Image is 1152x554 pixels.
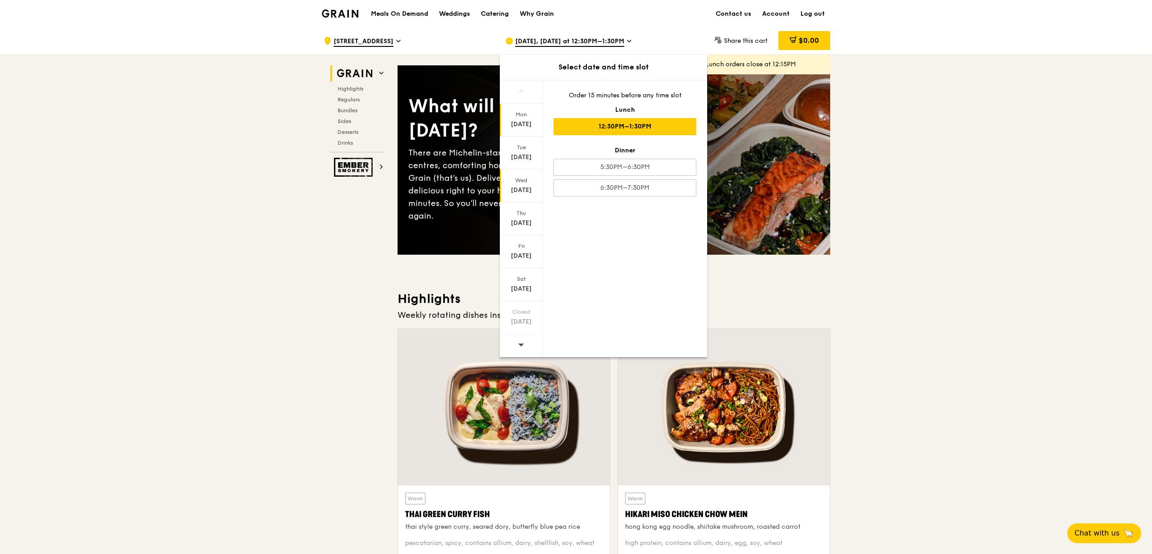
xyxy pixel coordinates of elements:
img: Ember Smokery web logo [334,158,375,177]
div: Sat [501,275,541,283]
div: Weddings [439,0,470,27]
a: Why Grain [514,0,559,27]
div: There are Michelin-star restaurants, hawker centres, comforting home-cooked classics… and Grain (... [408,147,614,222]
span: Drinks [338,140,353,146]
h1: Meals On Demand [371,9,428,18]
div: 6:30PM–7:30PM [553,179,696,197]
span: Sides [338,118,351,124]
span: Desserts [338,129,358,135]
div: Why Grain [520,0,554,27]
div: [DATE] [501,186,541,195]
a: Account [757,0,795,27]
div: Wed [501,177,541,184]
div: Order 15 minutes before any time slot [553,91,696,100]
div: Catering [481,0,509,27]
span: [DATE], [DATE] at 12:30PM–1:30PM [515,37,624,47]
div: hong kong egg noodle, shiitake mushroom, roasted carrot [625,522,823,531]
div: Thu [501,210,541,217]
div: thai style green curry, seared dory, butterfly blue pea rice [405,522,603,531]
div: [DATE] [501,284,541,293]
span: $0.00 [799,36,819,45]
div: high protein, contains allium, dairy, egg, soy, wheat [625,539,823,548]
div: Mon [501,111,541,118]
div: [DATE] [501,153,541,162]
span: 🦙 [1123,528,1134,539]
button: Chat with us🦙 [1067,523,1141,543]
div: Closed [501,308,541,316]
div: Dinner [553,146,696,155]
span: Bundles [338,107,357,114]
div: 12:30PM–1:30PM [553,118,696,135]
a: Log out [795,0,830,27]
a: Catering [475,0,514,27]
div: Warm [405,493,425,504]
div: pescatarian, spicy, contains allium, dairy, shellfish, soy, wheat [405,539,603,548]
div: Lunch orders close at 12:15PM [706,60,823,69]
div: [DATE] [501,219,541,228]
div: What will you eat [DATE]? [408,94,614,143]
div: Tue [501,144,541,151]
span: Chat with us [1074,528,1120,539]
img: Grain web logo [334,65,375,82]
img: Grain [322,9,358,18]
a: Weddings [434,0,475,27]
span: [STREET_ADDRESS] [334,37,393,47]
h3: Highlights [398,291,830,307]
span: Highlights [338,86,363,92]
span: Share this cart [724,37,768,45]
span: Regulars [338,96,360,103]
div: 5:30PM–6:30PM [553,159,696,176]
div: [DATE] [501,120,541,129]
div: Fri [501,243,541,250]
div: [DATE] [501,252,541,261]
div: [DATE] [501,317,541,326]
a: Contact us [710,0,757,27]
div: Lunch [553,105,696,114]
div: Thai Green Curry Fish [405,508,603,521]
div: Hikari Miso Chicken Chow Mein [625,508,823,521]
div: Select date and time slot [500,62,707,73]
div: Warm [625,493,645,504]
div: Weekly rotating dishes inspired by flavours from around the world. [398,309,830,321]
